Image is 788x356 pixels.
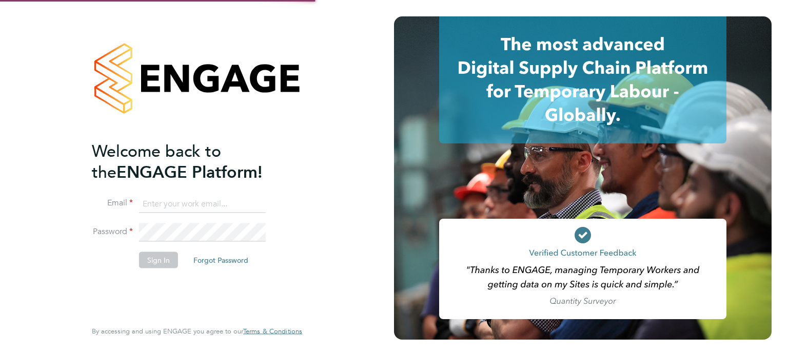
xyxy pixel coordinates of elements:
[92,198,133,208] label: Email
[243,327,302,336] span: Terms & Conditions
[139,195,266,213] input: Enter your work email...
[92,140,292,182] h2: ENGAGE Platform!
[92,327,302,336] span: By accessing and using ENGAGE you agree to our
[243,327,302,336] a: Terms & Conditions
[185,252,257,268] button: Forgot Password
[139,252,178,268] button: Sign In
[92,141,221,182] span: Welcome back to the
[92,226,133,237] label: Password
